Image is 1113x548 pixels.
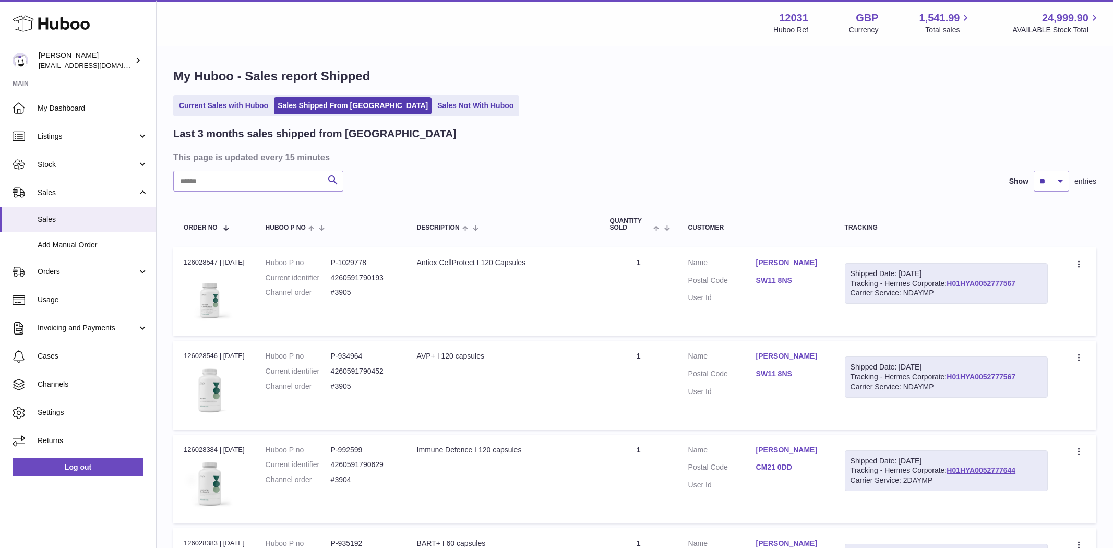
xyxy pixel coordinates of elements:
[266,445,331,455] dt: Huboo P no
[688,224,824,231] div: Customer
[39,51,133,70] div: [PERSON_NAME]
[417,224,460,231] span: Description
[756,462,824,472] a: CM21 0DD
[851,362,1043,372] div: Shipped Date: [DATE]
[851,269,1043,279] div: Shipped Date: [DATE]
[756,276,824,285] a: SW11 8NS
[1042,11,1088,25] span: 24,999.90
[13,53,28,68] img: internalAdmin-12031@internal.huboo.com
[756,369,824,379] a: SW11 8NS
[947,466,1015,474] a: H01HYA0052777644
[756,351,824,361] a: [PERSON_NAME]
[688,351,756,364] dt: Name
[688,369,756,382] dt: Postal Code
[1009,176,1028,186] label: Show
[184,224,218,231] span: Order No
[38,379,148,389] span: Channels
[600,435,678,523] td: 1
[331,460,396,470] dd: 4260591790629
[266,273,331,283] dt: Current identifier
[610,218,651,231] span: Quantity Sold
[184,445,245,455] div: 126028384 | [DATE]
[274,97,432,114] a: Sales Shipped From [GEOGRAPHIC_DATA]
[417,258,589,268] div: Antiox CellProtect I 120 Capsules
[38,295,148,305] span: Usage
[38,103,148,113] span: My Dashboard
[925,25,972,35] span: Total sales
[38,267,137,277] span: Orders
[184,539,245,548] div: 126028383 | [DATE]
[184,351,245,361] div: 126028546 | [DATE]
[845,450,1048,492] div: Tracking - Hermes Corporate:
[38,351,148,361] span: Cases
[184,458,236,510] img: 1718696990.jpg
[756,258,824,268] a: [PERSON_NAME]
[417,351,589,361] div: AVP+ I 120 capsules
[38,408,148,418] span: Settings
[688,480,756,490] dt: User Id
[266,351,331,361] dt: Huboo P no
[38,132,137,141] span: Listings
[1074,176,1096,186] span: entries
[331,258,396,268] dd: P-1029778
[331,351,396,361] dd: P-934964
[266,288,331,297] dt: Channel order
[434,97,517,114] a: Sales Not With Huboo
[331,445,396,455] dd: P-992599
[947,279,1015,288] a: H01HYA0052777567
[756,445,824,455] a: [PERSON_NAME]
[947,373,1015,381] a: H01HYA0052777567
[417,445,589,455] div: Immune Defence I 120 capsules
[688,462,756,475] dt: Postal Code
[331,366,396,376] dd: 4260591790452
[175,97,272,114] a: Current Sales with Huboo
[600,247,678,336] td: 1
[688,258,756,270] dt: Name
[845,356,1048,398] div: Tracking - Hermes Corporate:
[845,263,1048,304] div: Tracking - Hermes Corporate:
[773,25,808,35] div: Huboo Ref
[600,341,678,429] td: 1
[173,127,457,141] h2: Last 3 months sales shipped from [GEOGRAPHIC_DATA]
[919,11,960,25] span: 1,541.99
[13,458,143,476] a: Log out
[845,224,1048,231] div: Tracking
[331,475,396,485] dd: #3904
[851,475,1043,485] div: Carrier Service: 2DAYMP
[688,387,756,397] dt: User Id
[851,456,1043,466] div: Shipped Date: [DATE]
[38,215,148,224] span: Sales
[266,460,331,470] dt: Current identifier
[184,258,245,267] div: 126028547 | [DATE]
[38,240,148,250] span: Add Manual Order
[173,151,1094,163] h3: This page is updated every 15 minutes
[38,323,137,333] span: Invoicing and Payments
[1012,25,1100,35] span: AVAILABLE Stock Total
[856,11,878,25] strong: GBP
[331,288,396,297] dd: #3905
[38,160,137,170] span: Stock
[779,11,808,25] strong: 12031
[851,382,1043,392] div: Carrier Service: NDAYMP
[184,270,236,323] img: 1737977430.jpg
[38,188,137,198] span: Sales
[1012,11,1100,35] a: 24,999.90 AVAILABLE Stock Total
[688,445,756,458] dt: Name
[38,436,148,446] span: Returns
[919,11,972,35] a: 1,541.99 Total sales
[266,475,331,485] dt: Channel order
[688,276,756,288] dt: Postal Code
[266,224,306,231] span: Huboo P no
[266,382,331,391] dt: Channel order
[173,68,1096,85] h1: My Huboo - Sales report Shipped
[849,25,879,35] div: Currency
[266,366,331,376] dt: Current identifier
[331,273,396,283] dd: 4260591790193
[688,293,756,303] dt: User Id
[331,382,396,391] dd: #3905
[184,364,236,416] img: 120311718618411.jpg
[851,288,1043,298] div: Carrier Service: NDAYMP
[266,258,331,268] dt: Huboo P no
[39,61,153,69] span: [EMAIL_ADDRESS][DOMAIN_NAME]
